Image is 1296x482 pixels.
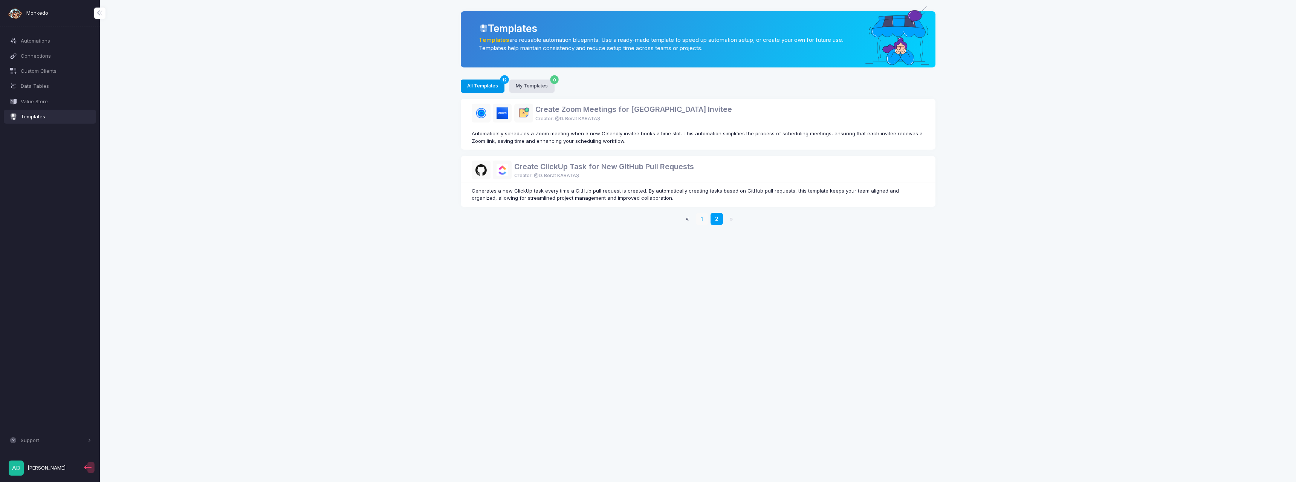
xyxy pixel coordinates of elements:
[493,104,512,122] img: icon
[4,80,96,93] a: Data Tables
[696,213,708,225] a: 1
[21,67,91,75] span: Custom Clients
[8,6,48,21] a: Monkedo
[514,162,694,171] a: Create ClickUp Task for New GitHub Pull Requests
[4,95,96,108] a: Value Store
[9,461,24,476] img: profile
[4,110,96,123] a: Templates
[550,75,559,84] span: 0
[493,161,512,179] img: icon
[26,9,48,17] span: Monkedo
[535,115,600,122] span: Creator: @D. Berat KARATAŞ
[4,34,96,47] a: Automations
[479,37,509,43] a: Templates
[479,21,924,36] div: Templates
[21,98,91,106] span: Value Store
[461,80,505,93] button: All Templates12
[21,52,91,60] span: Connections
[472,187,925,202] p: Generates a new ClickUp task every time a GitHub pull request is created. By automatically creati...
[4,434,96,447] button: Support
[686,215,689,223] span: «
[472,130,925,145] p: Automatically schedules a Zoom meeting when a new Calendly invitee books a time slot. This automa...
[514,172,579,179] span: Creator: @D. Berat KARATAŞ
[21,437,86,444] span: Support
[4,458,83,479] a: [PERSON_NAME]
[21,83,91,90] span: Data Tables
[862,2,932,67] img: Templates
[4,64,96,78] a: Custom Clients
[514,104,533,122] img: icon
[28,464,66,472] span: [PERSON_NAME]
[472,161,491,179] img: icon
[711,213,723,225] a: 2
[509,80,555,93] button: My Templates0
[472,104,491,122] img: icon
[535,105,732,114] a: Create Zoom Meetings for [GEOGRAPHIC_DATA] Invitee
[21,113,91,121] span: Templates
[21,37,91,45] span: Automations
[4,49,96,63] a: Connections
[681,213,694,225] a: Previous
[8,6,23,21] img: monkedo-logo-dark.png
[500,75,509,84] span: 12
[479,36,856,53] p: are reusable automation blueprints. Use a ready-made template to speed up automation setup, or cr...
